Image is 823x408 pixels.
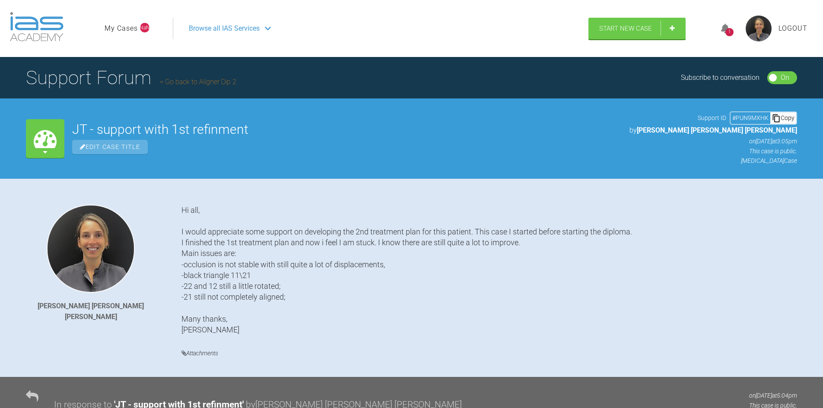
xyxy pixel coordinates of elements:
[629,146,797,156] p: This case is public.
[10,12,64,41] img: logo-light.3e3ef733.png
[781,72,789,83] div: On
[637,126,797,134] span: [PERSON_NAME] [PERSON_NAME] [PERSON_NAME]
[599,25,652,32] span: Start New Case
[181,348,797,359] h4: Attachments
[26,300,156,323] div: [PERSON_NAME] [PERSON_NAME] [PERSON_NAME]
[725,28,734,36] div: 1
[588,18,686,39] a: Start New Case
[741,391,797,400] p: on [DATE] at 5:04pm
[26,63,236,93] h1: Support Forum
[779,23,807,34] a: Logout
[47,205,135,293] img: Joana Alexandra Domingues Santos de Matos
[160,78,236,86] a: Go back to Aligner Dip 2
[629,136,797,146] p: on [DATE] at 3:05pm
[105,23,138,34] a: My Cases
[770,112,796,123] div: Copy
[629,125,797,136] p: by
[72,140,148,154] span: Edit Case Title
[629,156,797,165] p: [MEDICAL_DATA] Case
[140,23,149,32] span: NaN
[72,123,622,136] h2: JT - support with 1st refinment
[731,113,770,123] div: # PUN9MXHK
[181,205,797,335] div: Hi all, I would appreciate some support on developing the 2nd treatment plan for this patient. Th...
[746,16,772,41] img: profile.png
[681,72,759,83] div: Subscribe to conversation
[698,113,726,123] span: Support ID
[189,23,260,34] span: Browse all IAS Services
